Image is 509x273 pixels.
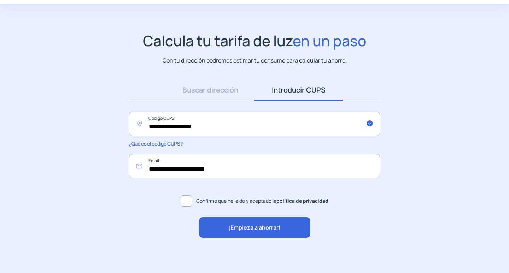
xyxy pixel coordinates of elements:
[129,140,182,147] span: ¿Qué es el código CUPS?
[255,79,343,101] a: Introducir CUPS
[228,223,281,232] span: ¡Empieza a ahorrar!
[166,79,255,101] a: Buscar dirección
[276,197,328,204] a: política de privacidad
[196,197,328,205] span: Confirmo que he leído y aceptado la
[143,32,367,49] h1: Calcula tu tarifa de luz
[163,56,347,65] p: Con tu dirección podremos estimar tu consumo para calcular tu ahorro.
[293,31,367,51] span: en un paso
